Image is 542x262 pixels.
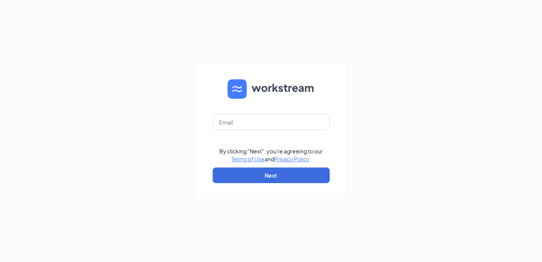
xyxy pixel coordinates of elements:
[219,147,323,163] div: By clicking "Next", you're agreeing to our and .
[231,155,265,162] a: Terms of Use
[213,168,330,183] button: Next
[227,79,315,99] img: WS logo and Workstream text
[274,155,309,162] a: Privacy Policy
[213,114,330,130] input: Email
